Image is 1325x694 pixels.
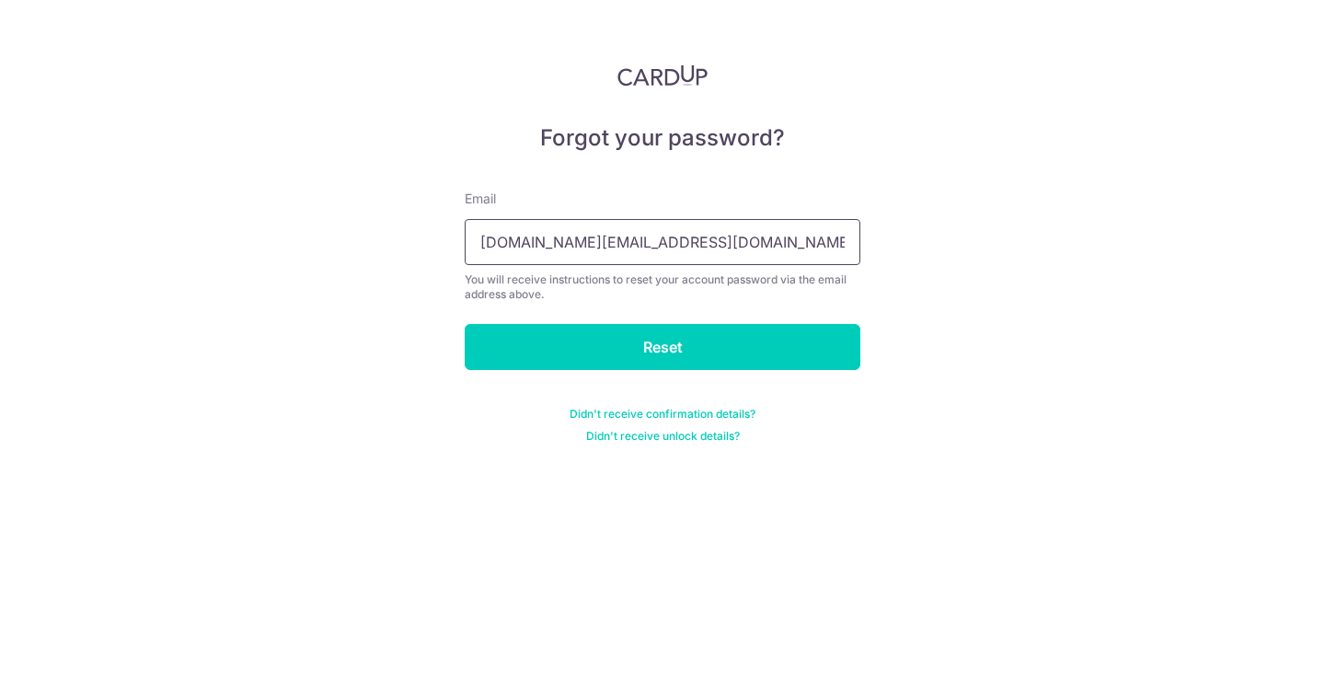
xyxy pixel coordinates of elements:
h5: Forgot your password? [465,123,860,153]
a: Didn't receive unlock details? [586,429,740,444]
input: Enter your Email [465,219,860,265]
div: You will receive instructions to reset your account password via the email address above. [465,272,860,302]
label: Email [465,190,496,208]
img: CardUp Logo [617,64,708,87]
a: Didn't receive confirmation details? [570,407,755,422]
input: Reset [465,324,860,370]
